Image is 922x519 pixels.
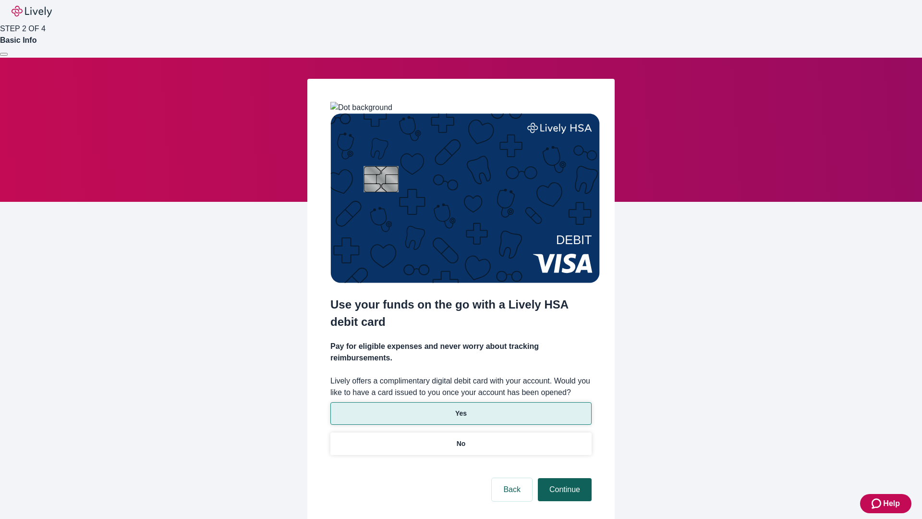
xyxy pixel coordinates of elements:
[330,432,592,455] button: No
[330,341,592,364] h4: Pay for eligible expenses and never worry about tracking reimbursements.
[455,408,467,419] p: Yes
[457,439,466,449] p: No
[330,113,600,283] img: Debit card
[330,102,392,113] img: Dot background
[330,375,592,398] label: Lively offers a complimentary digital debit card with your account. Would you like to have a card...
[12,6,52,17] img: Lively
[330,296,592,331] h2: Use your funds on the go with a Lively HSA debit card
[860,494,911,513] button: Zendesk support iconHelp
[330,402,592,425] button: Yes
[492,478,532,501] button: Back
[883,498,900,509] span: Help
[872,498,883,509] svg: Zendesk support icon
[538,478,592,501] button: Continue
